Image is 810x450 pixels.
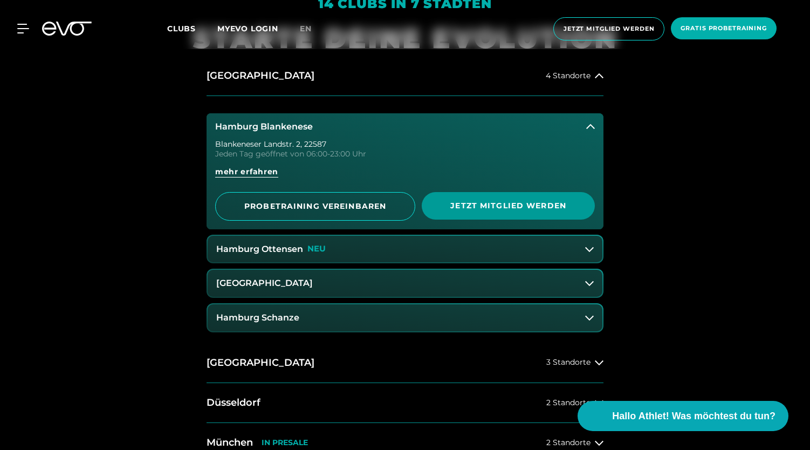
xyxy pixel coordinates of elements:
span: Gratis Probetraining [681,24,767,33]
span: PROBETRAINING VEREINBAREN [242,201,389,212]
button: Hamburg Blankenese [207,113,603,140]
button: [GEOGRAPHIC_DATA]3 Standorte [207,343,603,383]
h3: Hamburg Ottensen [216,244,303,254]
a: Jetzt Mitglied werden [422,192,595,221]
span: Clubs [167,24,196,33]
h2: Düsseldorf [207,396,260,410]
span: mehr erfahren [215,166,278,178]
div: Blankeneser Landstr. 2 , 22587 [215,140,595,148]
button: Düsseldorf2 Standorte [207,383,603,423]
span: en [300,24,312,33]
button: [GEOGRAPHIC_DATA]4 Standorte [207,56,603,96]
h2: München [207,436,253,449]
a: Jetzt Mitglied werden [550,17,668,40]
span: Jetzt Mitglied werden [448,200,569,212]
div: Jeden Tag geöffnet von 06:00-23:00 Uhr [215,150,595,158]
button: [GEOGRAPHIC_DATA] [208,270,602,297]
span: 2 Standorte [546,439,591,447]
span: 2 Standorte [546,399,591,407]
a: mehr erfahren [215,166,595,186]
p: NEU [307,244,326,254]
span: Jetzt Mitglied werden [564,24,654,33]
span: 3 Standorte [546,358,591,366]
a: MYEVO LOGIN [217,24,278,33]
h3: Hamburg Schanze [216,313,299,323]
span: Hallo Athlet! Was möchtest du tun? [612,409,775,424]
h3: [GEOGRAPHIC_DATA] [216,278,313,288]
a: Clubs [167,23,217,33]
span: 4 Standorte [546,72,591,80]
h2: [GEOGRAPHIC_DATA] [207,69,314,83]
a: Gratis Probetraining [668,17,780,40]
a: en [300,23,325,35]
h2: [GEOGRAPHIC_DATA] [207,356,314,370]
button: Hallo Athlet! Was möchtest du tun? [578,401,788,431]
p: IN PRESALE [262,438,308,447]
h3: Hamburg Blankenese [215,122,313,132]
button: Hamburg Schanze [208,304,602,331]
a: PROBETRAINING VEREINBAREN [215,192,415,221]
button: Hamburg OttensenNEU [208,236,602,263]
